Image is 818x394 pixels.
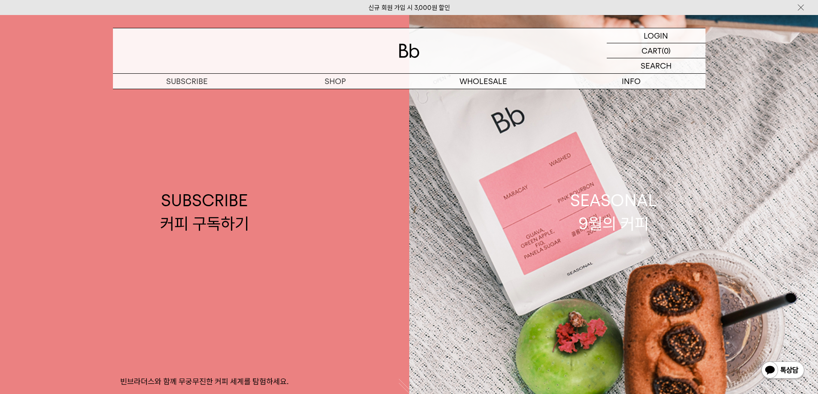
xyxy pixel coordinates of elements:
[607,28,705,43] a: LOGIN
[409,74,557,89] p: WHOLESALE
[261,74,409,89] a: SHOP
[642,43,662,58] p: CART
[607,43,705,58] a: CART (0)
[641,58,672,73] p: SEARCH
[570,189,657,235] div: SEASONAL 9월의 커피
[113,74,261,89] a: SUBSCRIBE
[368,4,450,12] a: 신규 회원 가입 시 3,000원 할인
[399,44,420,58] img: 로고
[662,43,671,58] p: (0)
[557,74,705,89] p: INFO
[160,189,249,235] div: SUBSCRIBE 커피 구독하기
[760,361,805,381] img: 카카오톡 채널 1:1 채팅 버튼
[644,28,668,43] p: LOGIN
